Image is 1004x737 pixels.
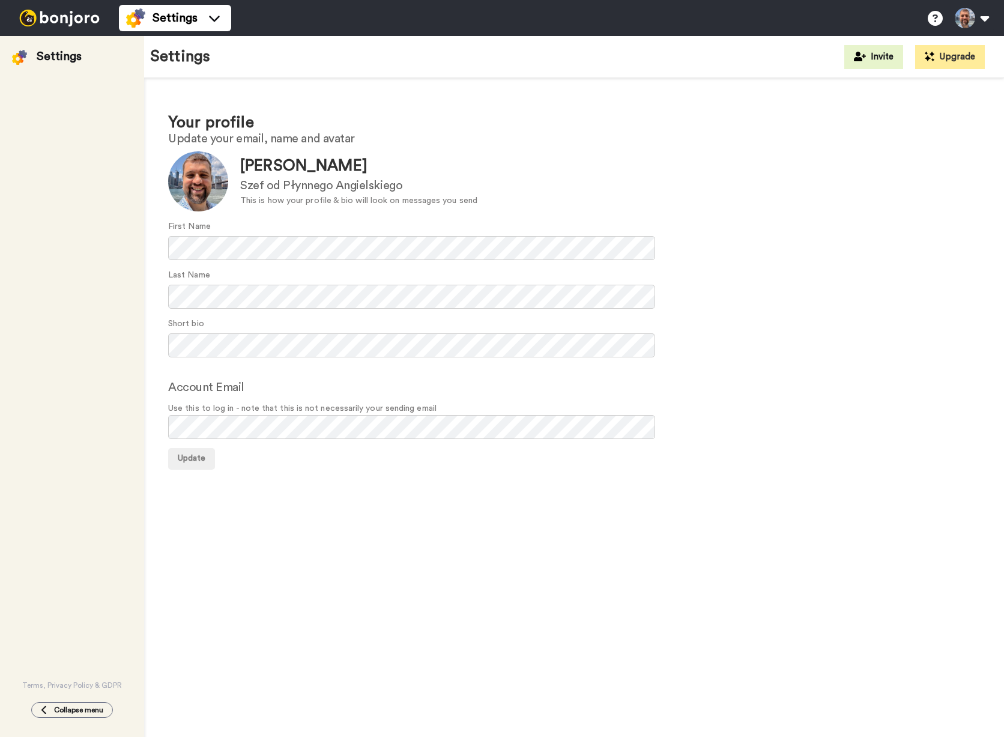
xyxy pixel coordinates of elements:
[168,378,244,396] label: Account Email
[37,48,82,65] div: Settings
[178,454,205,463] span: Update
[54,705,103,715] span: Collapse menu
[168,269,210,282] label: Last Name
[168,402,980,415] span: Use this to log in - note that this is not necessarily your sending email
[150,48,210,65] h1: Settings
[915,45,985,69] button: Upgrade
[168,132,980,145] h2: Update your email, name and avatar
[153,10,198,26] span: Settings
[168,318,204,330] label: Short bio
[126,8,145,28] img: settings-colored.svg
[14,10,104,26] img: bj-logo-header-white.svg
[168,220,211,233] label: First Name
[168,448,215,470] button: Update
[240,177,477,195] div: Szef od Płynnego Angielskiego
[12,50,27,65] img: settings-colored.svg
[240,155,477,177] div: [PERSON_NAME]
[31,702,113,718] button: Collapse menu
[844,45,903,69] button: Invite
[168,114,980,132] h1: Your profile
[240,195,477,207] div: This is how your profile & bio will look on messages you send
